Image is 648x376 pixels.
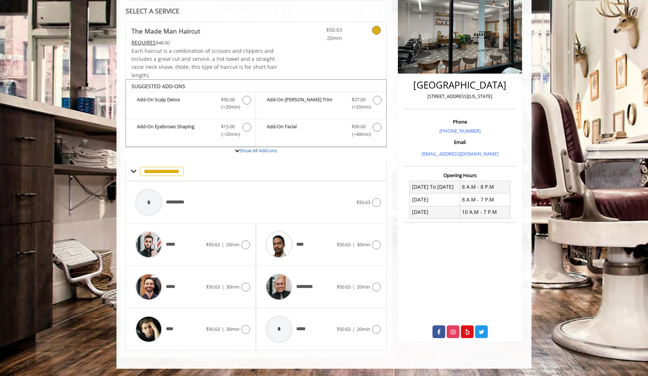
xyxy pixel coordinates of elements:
span: (+40min ) [348,130,369,138]
b: Add-On Scalp Detox [137,96,214,111]
span: $50.63 [299,26,342,34]
label: Add-On Beard Trim [260,96,382,113]
span: 30min [226,283,240,290]
div: The Made Man Haircut Add-onS [126,79,387,147]
td: 10 A.M - 7 P.M [460,206,510,218]
h2: [GEOGRAPHIC_DATA] [406,80,514,90]
span: | [352,241,355,248]
h3: Phone [406,119,514,124]
div: $48.00 [131,39,278,47]
b: Add-On [PERSON_NAME] Trim [267,96,344,111]
span: | [222,283,224,290]
span: $50.00 [352,123,366,130]
span: $27.00 [352,96,366,103]
b: Add-On Facial [267,123,344,138]
span: (+20min ) [217,103,239,111]
span: 20min [299,34,342,42]
td: [DATE] [410,206,460,218]
span: $15.00 [221,123,235,130]
h3: Email [406,140,514,145]
p: [STREET_ADDRESS][US_STATE] [406,93,514,100]
span: | [352,283,355,290]
span: 20min [357,283,370,290]
span: 30min [226,326,240,332]
td: [DATE] To [DATE] [410,181,460,193]
td: [DATE] [410,193,460,206]
span: | [352,326,355,332]
span: This service needs some Advance to be paid before we block your appointment [131,39,156,46]
span: (+20min ) [348,103,369,111]
td: 8 A.M - 7 P.M [460,193,510,206]
a: [PHONE_NUMBER] [439,128,481,134]
span: 30min [357,241,370,248]
a: Show All Add-ons [240,147,277,154]
b: The Made Man Haircut [131,26,200,36]
span: $50.63 [337,283,351,290]
span: (+20min ) [217,130,239,138]
span: | [222,241,224,248]
span: $50.63 [337,326,351,332]
span: $50.63 [337,241,351,248]
div: SELECT A SERVICE [126,8,387,15]
label: Add-On Scalp Detox [130,96,252,113]
a: [EMAIL_ADDRESS][DOMAIN_NAME] [422,150,498,157]
b: SUGGESTED ADD-ONS [131,83,185,90]
span: $50.00 [221,96,235,103]
span: $50.63 [206,283,220,290]
span: Each haircut is a combination of scissors and clippers and includes a great cut and service, a ho... [131,47,277,79]
span: 20min [226,241,240,248]
span: | [222,326,224,332]
span: $50.63 [206,326,220,332]
span: $50.63 [206,241,220,248]
span: $50.63 [356,199,370,205]
label: Add-On Eyebrows Shaping [130,123,252,140]
span: 20min [357,326,370,332]
b: Add-On Eyebrows Shaping [137,123,214,138]
td: 8 A.M - 8 P.M [460,181,510,193]
h3: Opening Hours [404,173,516,178]
label: Add-On Facial [260,123,382,140]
